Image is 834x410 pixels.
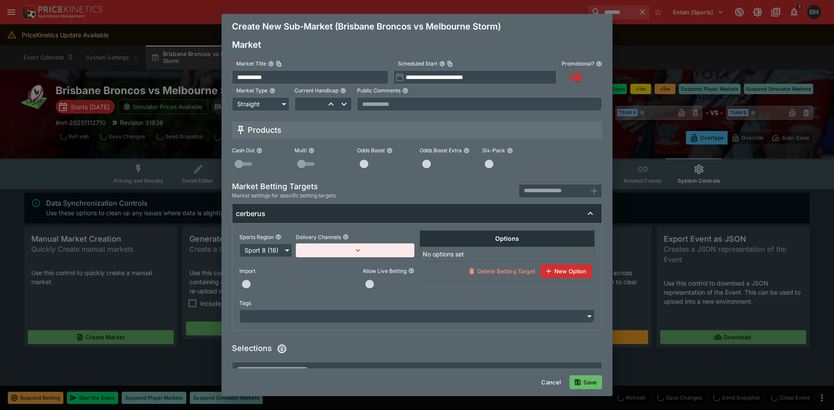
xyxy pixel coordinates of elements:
[295,87,338,94] p: Current Handicap
[232,60,266,67] p: Market Title
[507,148,513,154] button: Six-Pack
[236,209,265,218] h6: cerberus
[232,39,261,50] h4: Market
[463,148,470,154] button: Odds Boost Extra
[357,87,400,94] p: Public Comments
[239,299,251,307] p: Tags
[232,87,268,94] p: Market Type
[274,341,290,357] button: Paste/Type a csv of selections prices here. When typing, a selection will be created as you creat...
[256,148,262,154] button: Cash Out
[269,88,275,94] button: Market Type
[540,264,592,278] button: New Option
[387,148,393,154] button: Odds Boost
[276,61,282,67] button: Copy To Clipboard
[463,264,540,278] button: Delete Betting Target
[295,147,307,154] p: Multi
[268,61,274,67] button: Market TitleCopy To Clipboard
[402,88,408,94] button: Public Comments
[447,61,453,67] button: Copy To Clipboard
[232,341,290,357] h5: Selections
[420,247,595,262] td: No options set
[257,268,263,274] button: Import
[296,233,341,241] p: Delivery Channels
[536,375,566,389] button: Cancel
[232,191,336,200] span: Market settings for specific betting targets
[408,268,414,274] button: Allow Live Betting
[340,88,346,94] button: Current Handicap
[248,125,281,135] h5: Products
[439,61,445,67] button: Scheduled StartCopy To Clipboard
[482,147,505,154] p: Six-Pack
[420,147,462,154] p: Odds Boost Extra
[232,147,255,154] p: Cash Out
[357,147,385,154] p: Odds Boost
[394,60,437,67] p: Scheduled Start
[343,234,349,240] button: Delivery Channels
[222,14,612,39] div: Create New Sub-Market (Brisbane Broncos vs Melbourne Storm)
[275,234,281,240] button: Sports Region
[239,267,255,275] p: Import
[569,375,602,389] button: Save
[232,97,289,111] div: Straight
[232,181,336,191] h5: Market Betting Targets
[596,61,602,67] button: Promotional?
[420,231,595,247] th: Options
[239,243,292,257] div: Sport 8 (18)
[308,148,314,154] button: Multi
[363,267,407,275] p: Allow Live Betting
[562,60,594,67] p: Promotional?
[239,233,274,241] p: Sports Region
